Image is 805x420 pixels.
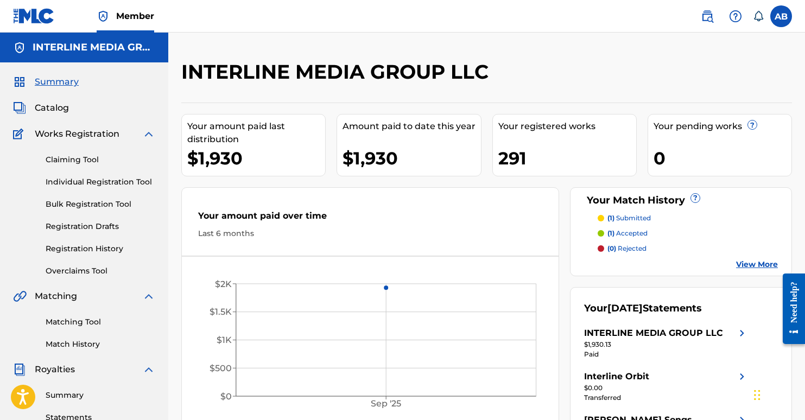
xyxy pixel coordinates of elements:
[584,301,702,316] div: Your Statements
[607,244,616,252] span: (0)
[46,199,155,210] a: Bulk Registration Tool
[371,399,402,409] tspan: Sep '25
[13,128,27,141] img: Works Registration
[607,302,643,314] span: [DATE]
[584,193,778,208] div: Your Match History
[142,363,155,376] img: expand
[696,5,718,27] a: Public Search
[598,213,778,223] a: (1) submitted
[35,101,69,114] span: Catalog
[725,5,746,27] div: Help
[35,363,75,376] span: Royalties
[187,120,325,146] div: Your amount paid last distribution
[607,214,614,222] span: (1)
[736,370,749,383] img: right chevron icon
[691,194,700,202] span: ?
[181,60,494,84] h2: INTERLINE MEDIA GROUP LLC
[753,11,764,22] div: Notifications
[46,390,155,401] a: Summary
[607,213,651,223] p: submitted
[729,10,742,23] img: help
[210,307,232,317] tspan: $1.5K
[33,41,155,54] h5: INTERLINE MEDIA GROUP LLC
[584,383,749,393] div: $0.00
[607,244,646,253] p: rejected
[584,327,749,359] a: INTERLINE MEDIA GROUP LLCright chevron icon$1,930.13Paid
[584,327,723,340] div: INTERLINE MEDIA GROUP LLC
[97,10,110,23] img: Top Rightsholder
[748,120,757,129] span: ?
[654,120,791,133] div: Your pending works
[217,335,232,345] tspan: $1K
[751,368,805,420] iframe: Chat Widget
[13,41,26,54] img: Accounts
[187,146,325,170] div: $1,930
[598,244,778,253] a: (0) rejected
[701,10,714,23] img: search
[215,279,232,289] tspan: $2K
[736,327,749,340] img: right chevron icon
[13,101,69,114] a: CatalogCatalog
[46,243,155,254] a: Registration History
[770,5,792,27] div: User Menu
[13,101,26,114] img: Catalog
[13,75,26,88] img: Summary
[142,290,155,303] img: expand
[35,128,119,141] span: Works Registration
[584,349,749,359] div: Paid
[13,75,79,88] a: SummarySummary
[775,264,805,354] iframe: Resource Center
[754,379,760,411] div: Drag
[343,120,480,133] div: Amount paid to date this year
[584,370,749,403] a: Interline Orbitright chevron icon$0.00Transferred
[736,259,778,270] a: View More
[198,228,542,239] div: Last 6 months
[198,209,542,228] div: Your amount paid over time
[46,265,155,277] a: Overclaims Tool
[584,340,749,349] div: $1,930.13
[584,393,749,403] div: Transferred
[654,146,791,170] div: 0
[46,221,155,232] a: Registration Drafts
[343,146,480,170] div: $1,930
[13,8,55,24] img: MLC Logo
[13,363,26,376] img: Royalties
[210,363,232,373] tspan: $500
[142,128,155,141] img: expand
[498,120,636,133] div: Your registered works
[607,229,614,237] span: (1)
[116,10,154,22] span: Member
[35,290,77,303] span: Matching
[46,154,155,166] a: Claiming Tool
[46,339,155,350] a: Match History
[46,316,155,328] a: Matching Tool
[584,370,649,383] div: Interline Orbit
[46,176,155,188] a: Individual Registration Tool
[220,391,232,402] tspan: $0
[607,228,648,238] p: accepted
[598,228,778,238] a: (1) accepted
[13,290,27,303] img: Matching
[35,75,79,88] span: Summary
[498,146,636,170] div: 291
